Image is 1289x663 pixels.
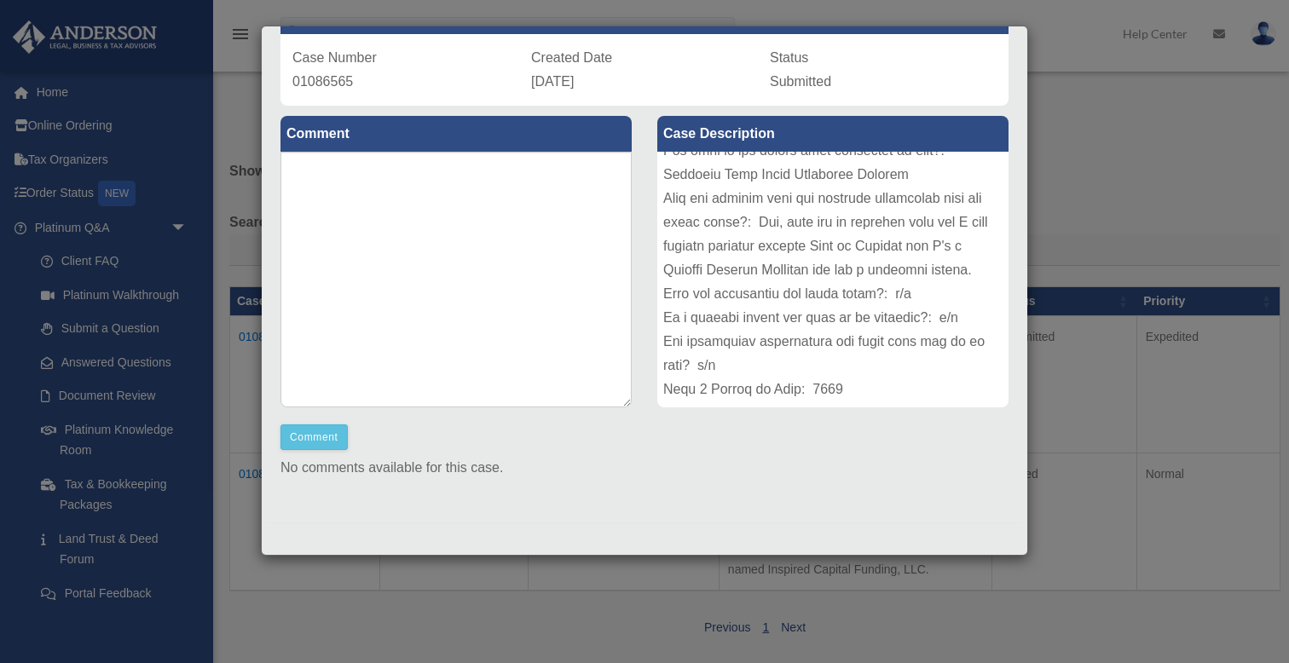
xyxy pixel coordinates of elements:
[292,74,353,89] span: 01086565
[770,50,808,65] span: Status
[531,50,612,65] span: Created Date
[657,116,1009,152] label: Case Description
[292,50,377,65] span: Case Number
[770,74,831,89] span: Submitted
[280,424,348,450] button: Comment
[657,152,1009,407] div: Lore ip Dolorsit: Ametconsect ad Elit Se Doei Tempor Incididun Utlabor Etdolore Magna: Aliquaenim...
[280,116,632,152] label: Comment
[531,74,574,89] span: [DATE]
[280,456,1009,480] p: No comments available for this case.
